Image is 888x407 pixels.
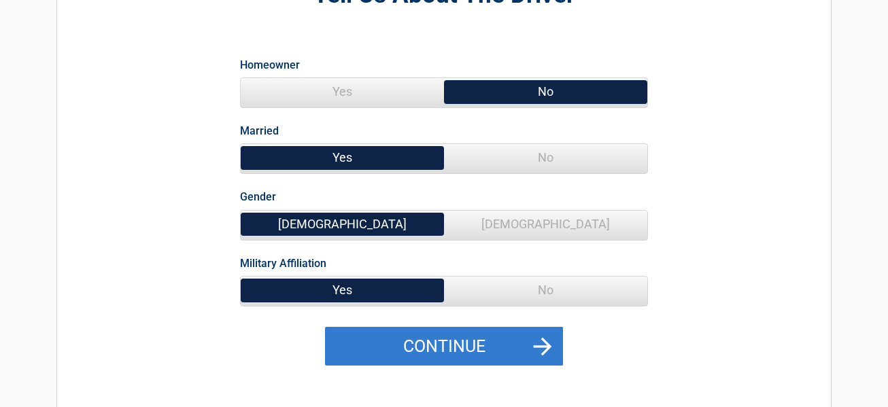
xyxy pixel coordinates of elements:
[240,122,279,140] label: Married
[444,78,647,105] span: No
[241,144,444,171] span: Yes
[444,277,647,304] span: No
[444,211,647,238] span: [DEMOGRAPHIC_DATA]
[241,277,444,304] span: Yes
[240,188,276,206] label: Gender
[240,254,326,272] label: Military Affiliation
[444,144,647,171] span: No
[325,327,563,366] button: Continue
[241,78,444,105] span: Yes
[241,211,444,238] span: [DEMOGRAPHIC_DATA]
[240,56,300,74] label: Homeowner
